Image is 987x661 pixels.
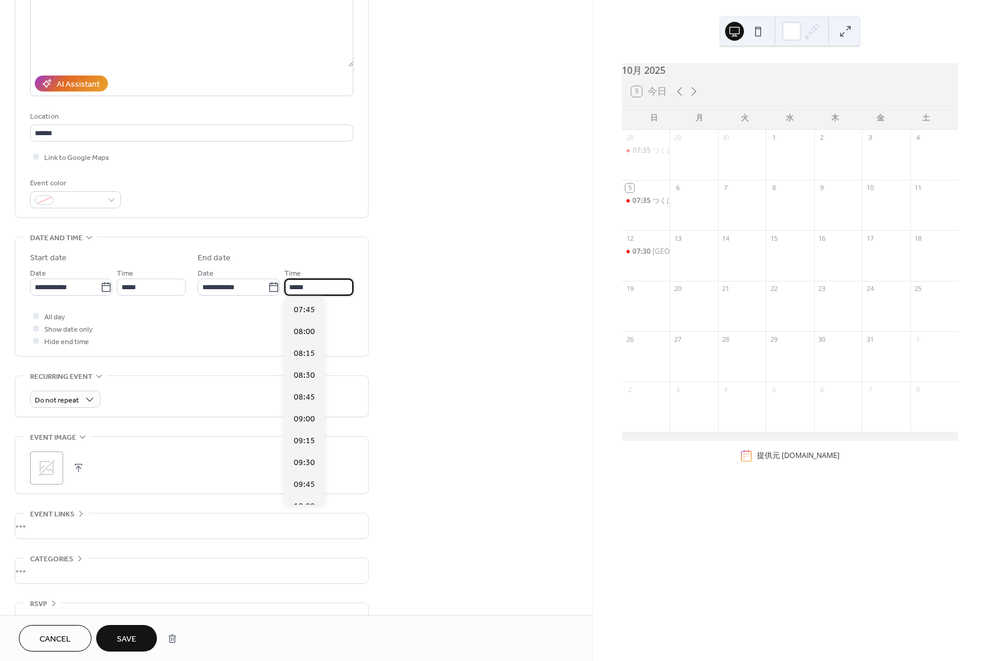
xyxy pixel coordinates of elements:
div: 10月 2025 [622,63,958,77]
span: Date [198,267,214,280]
div: 1 [914,335,923,343]
div: AI Assistant [57,78,100,91]
div: 27 [673,335,682,343]
span: 09:45 [294,478,315,490]
span: Time [117,267,133,280]
div: 11 [914,184,923,192]
span: 07:45 [294,303,315,316]
div: 26 [625,335,634,343]
div: 24 [865,284,874,293]
span: 08:15 [294,347,315,359]
span: All day [44,311,65,323]
div: 23 [818,284,827,293]
div: つくば市秋季大会 vs 土木研究所 様 [622,247,670,257]
span: Save [117,633,136,646]
div: 13 [673,234,682,243]
div: 4 [722,385,730,394]
div: 31 [865,335,874,343]
span: 08:00 [294,325,315,338]
div: ••• [15,603,368,628]
div: End date [198,252,231,264]
div: 4 [914,133,923,142]
div: 28 [625,133,634,142]
div: 月 [677,106,722,130]
span: Recurring event [30,371,93,383]
div: 3 [673,385,682,394]
span: 07:35 [632,196,652,206]
span: 08:45 [294,391,315,403]
div: 9 [818,184,827,192]
div: 6 [673,184,682,192]
div: 17 [865,234,874,243]
div: 25 [914,284,923,293]
button: AI Assistant [35,76,108,91]
span: Categories [30,553,73,565]
div: つくば市秋季大会 vs NIMS 様 [652,196,746,206]
div: つくば市秋季大会 vs 野球団リナレス様 [652,146,776,156]
div: [GEOGRAPHIC_DATA]秋季大会 vs 土木研究所 様 [652,247,807,257]
div: ; [30,451,63,485]
div: 14 [722,234,730,243]
div: 2 [625,385,634,394]
div: 水 [767,106,812,130]
div: Location [30,110,351,123]
span: Hide end time [44,336,89,348]
span: Show date only [44,323,93,336]
div: 8 [769,184,778,192]
div: つくば市秋季大会 vs 野球団リナレス様 [622,146,670,156]
span: Do not repeat [35,394,79,407]
span: 07:30 [632,247,652,257]
div: 12 [625,234,634,243]
span: Date [30,267,46,280]
span: RSVP [30,598,47,610]
span: Link to Google Maps [44,152,109,164]
div: 10 [865,184,874,192]
div: 5 [625,184,634,192]
div: 2 [818,133,827,142]
span: 09:15 [294,434,315,447]
div: 8 [914,385,923,394]
div: 29 [769,335,778,343]
span: 09:30 [294,456,315,469]
div: 6 [818,385,827,394]
div: 土 [903,106,949,130]
span: 09:00 [294,413,315,425]
span: 08:30 [294,369,315,381]
div: 7 [865,385,874,394]
div: ••• [15,513,368,538]
span: Event links [30,508,74,521]
span: 07:35 [632,146,652,156]
div: Event color [30,177,119,189]
div: 29 [673,133,682,142]
div: 18 [914,234,923,243]
div: 30 [818,335,827,343]
div: 1 [769,133,778,142]
div: つくば市秋季大会 vs NIMS 様 [622,196,670,206]
div: Start date [30,252,67,264]
div: 金 [858,106,903,130]
div: 20 [673,284,682,293]
a: [DOMAIN_NAME] [782,450,840,460]
div: 火 [722,106,768,130]
span: Cancel [40,633,71,646]
div: 15 [769,234,778,243]
div: ••• [15,558,368,583]
div: 日 [631,106,677,130]
div: 提供元 [757,450,840,461]
span: Date and time [30,232,83,244]
div: 5 [769,385,778,394]
div: 16 [818,234,827,243]
span: Time [284,267,301,280]
div: 22 [769,284,778,293]
span: 10:00 [294,500,315,512]
div: 19 [625,284,634,293]
div: 7 [722,184,730,192]
div: 28 [722,335,730,343]
button: Cancel [19,625,91,652]
div: 21 [722,284,730,293]
span: Event image [30,431,76,444]
button: Save [96,625,157,652]
div: 木 [812,106,858,130]
div: 3 [865,133,874,142]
